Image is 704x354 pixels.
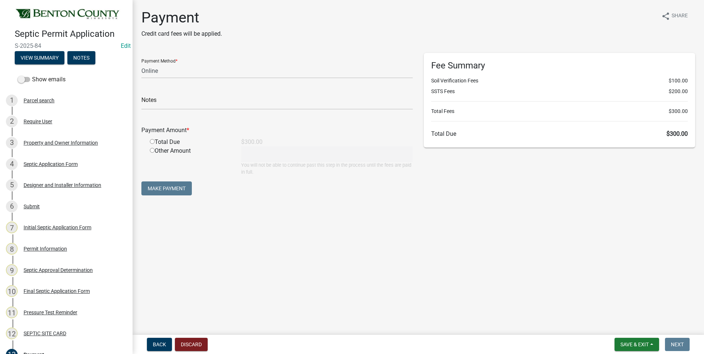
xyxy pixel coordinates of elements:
[141,29,222,38] p: Credit card fees will be applied.
[615,338,659,351] button: Save & Exit
[24,183,101,188] div: Designer and Installer Information
[665,338,690,351] button: Next
[24,288,90,294] div: Final Septic Application Form
[15,8,121,21] img: Benton County, Minnesota
[121,42,131,49] a: Edit
[67,51,95,64] button: Notes
[24,204,40,209] div: Submit
[24,162,78,167] div: Septic Application Form
[136,126,418,135] div: Payment Amount
[6,158,18,170] div: 4
[15,51,64,64] button: View Summary
[6,307,18,318] div: 11
[431,77,688,85] li: Soil Verification Fees
[655,9,694,23] button: shareShare
[669,88,688,95] span: $200.00
[147,338,172,351] button: Back
[24,98,54,103] div: Parcel search
[15,55,64,61] wm-modal-confirm: Summary
[431,130,688,137] h6: Total Due
[6,285,18,297] div: 10
[144,146,236,176] div: Other Amount
[24,225,91,230] div: Initial Septic Application Form
[24,246,67,251] div: Permit Information
[121,42,131,49] wm-modal-confirm: Edit Application Number
[669,107,688,115] span: $300.00
[6,222,18,233] div: 7
[6,328,18,339] div: 12
[18,75,66,84] label: Show emails
[6,243,18,255] div: 8
[24,119,52,124] div: Require User
[669,77,688,85] span: $100.00
[24,310,77,315] div: Pressure Test Reminder
[620,341,649,347] span: Save & Exit
[15,29,127,39] h4: Septic Permit Application
[141,181,192,195] button: Make Payment
[24,331,66,336] div: SEPTIC SITE CARD
[67,55,95,61] wm-modal-confirm: Notes
[6,95,18,106] div: 1
[15,42,118,49] span: S-2025-84
[6,179,18,191] div: 5
[6,116,18,127] div: 2
[431,88,688,95] li: SSTS Fees
[431,107,688,115] li: Total Fees
[666,130,688,137] span: $300.00
[144,138,236,146] div: Total Due
[672,12,688,21] span: Share
[24,268,93,273] div: Septic Approval Determination
[175,338,208,351] button: Discard
[6,264,18,276] div: 9
[661,12,670,21] i: share
[153,341,166,347] span: Back
[671,341,684,347] span: Next
[431,60,688,71] h6: Fee Summary
[141,9,222,26] h1: Payment
[6,201,18,212] div: 6
[6,137,18,149] div: 3
[24,140,98,145] div: Property and Owner Information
